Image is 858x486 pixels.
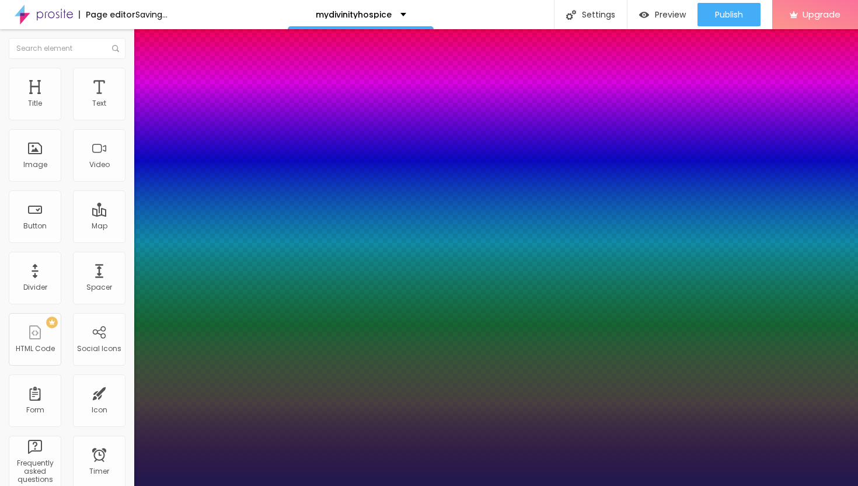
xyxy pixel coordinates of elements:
div: Title [28,99,42,107]
p: mydivinityhospice [316,11,392,19]
span: Publish [715,10,743,19]
div: Social Icons [77,345,121,353]
div: Saving... [135,11,168,19]
img: view-1.svg [639,10,649,20]
div: Frequently asked questions [12,459,58,484]
div: Button [23,222,47,230]
div: Image [23,161,47,169]
div: HTML Code [16,345,55,353]
div: Timer [89,467,109,475]
img: Icone [566,10,576,20]
div: Icon [92,406,107,414]
div: Video [89,161,110,169]
div: Text [92,99,106,107]
button: Preview [627,3,697,26]
button: Publish [697,3,761,26]
div: Divider [23,283,47,291]
span: Upgrade [803,9,840,19]
div: Page editor [79,11,135,19]
img: Icone [112,45,119,52]
input: Search element [9,38,125,59]
div: Map [92,222,107,230]
div: Spacer [86,283,112,291]
div: Form [26,406,44,414]
span: Preview [655,10,686,19]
